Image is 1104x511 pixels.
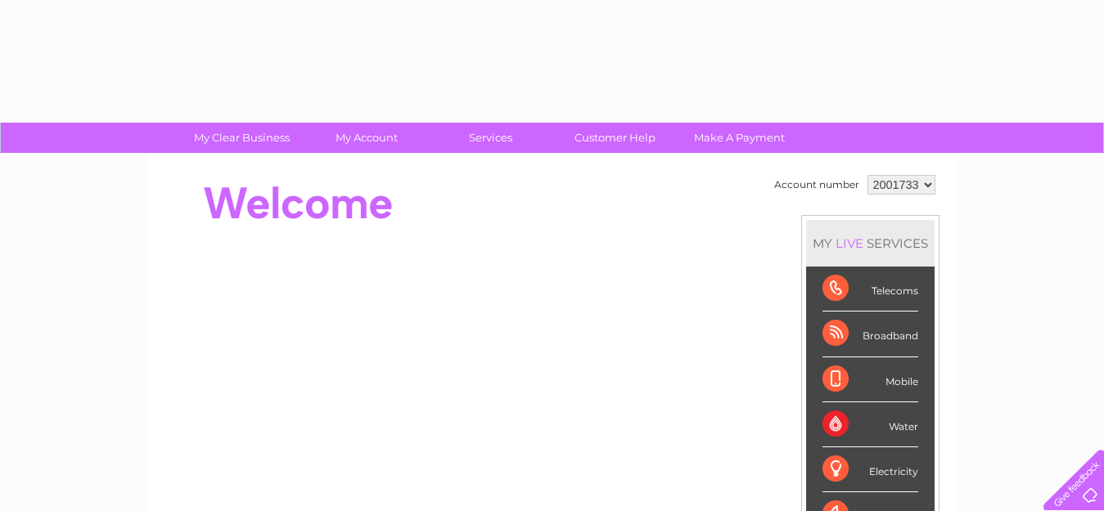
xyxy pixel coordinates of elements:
[806,220,935,267] div: MY SERVICES
[770,171,863,199] td: Account number
[299,123,434,153] a: My Account
[423,123,558,153] a: Services
[822,402,918,447] div: Water
[174,123,309,153] a: My Clear Business
[822,267,918,312] div: Telecoms
[822,312,918,356] div: Broadband
[547,123,683,153] a: Customer Help
[822,447,918,492] div: Electricity
[672,123,807,153] a: Make A Payment
[822,357,918,402] div: Mobile
[832,235,867,251] div: LIVE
